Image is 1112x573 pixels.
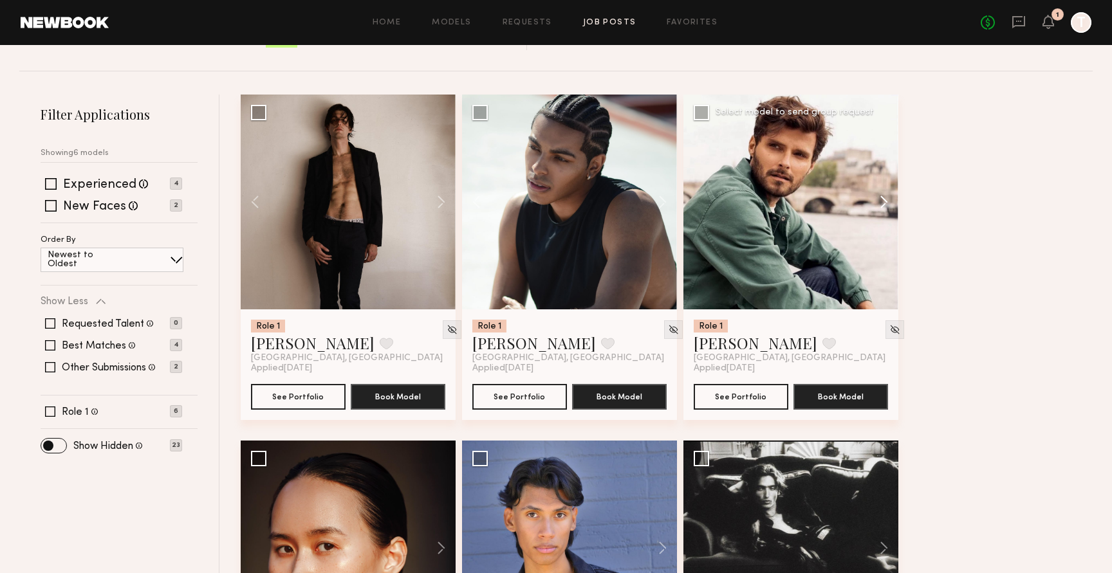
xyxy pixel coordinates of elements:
img: Unhide Model [668,324,679,335]
label: Best Matches [62,341,126,351]
div: Role 1 [472,320,506,332]
button: See Portfolio [694,384,788,410]
span: [GEOGRAPHIC_DATA], [GEOGRAPHIC_DATA] [472,353,664,363]
p: 2 [170,361,182,373]
img: Unhide Model [447,324,458,335]
button: Book Model [572,384,667,410]
div: Role 1 [251,320,285,332]
a: [PERSON_NAME] [472,332,596,353]
p: 0 [170,317,182,329]
span: [GEOGRAPHIC_DATA], [GEOGRAPHIC_DATA] [251,353,443,363]
p: Showing 6 models [41,149,109,158]
p: Newest to Oldest [48,251,124,269]
span: [GEOGRAPHIC_DATA], [GEOGRAPHIC_DATA] [694,353,885,363]
a: Favorites [667,19,718,27]
button: See Portfolio [251,384,346,410]
a: Job Posts [583,19,636,27]
a: [PERSON_NAME] [251,332,375,353]
div: Applied [DATE] [694,363,888,374]
label: New Faces [63,201,126,214]
p: 23 [170,439,182,451]
a: Book Model [351,390,445,401]
div: Role 1 [694,320,728,332]
p: 6 [170,405,182,417]
div: 1 [1056,12,1059,19]
button: Book Model [793,384,888,410]
button: See Portfolio [472,384,567,410]
div: Applied [DATE] [251,363,445,374]
a: Requests [503,19,552,27]
label: Show Hidden [73,441,133,451]
a: [PERSON_NAME] [694,332,817,353]
h2: Filter Applications [41,105,198,123]
label: Other Submissions [62,363,146,373]
a: T [1071,12,1091,33]
div: Select model to send group request [716,108,874,117]
a: Book Model [572,390,667,401]
div: Applied [DATE] [472,363,667,374]
a: Book Model [793,390,888,401]
a: Home [373,19,402,27]
p: 4 [170,339,182,351]
p: 4 [170,177,182,190]
label: Experienced [63,179,136,192]
label: Role 1 [62,407,89,417]
button: Book Model [351,384,445,410]
label: Requested Talent [62,319,144,329]
p: Order By [41,236,76,244]
p: 2 [170,199,182,212]
p: Show Less [41,296,88,307]
a: Models [432,19,471,27]
img: Unhide Model [889,324,900,335]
